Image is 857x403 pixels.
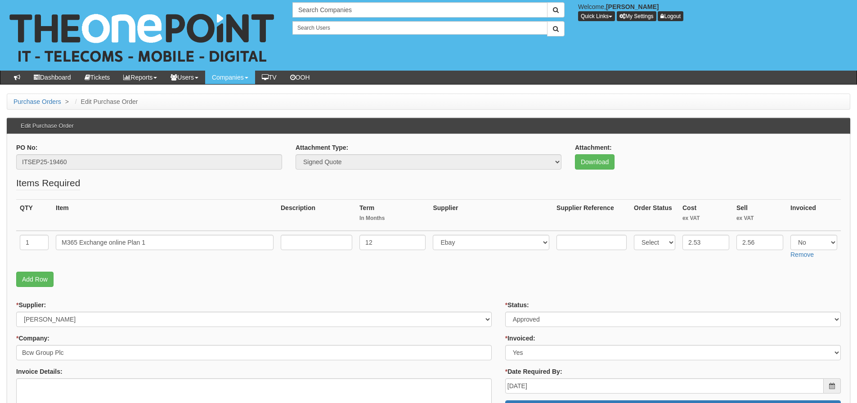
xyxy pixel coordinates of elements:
[63,98,71,105] span: >
[164,71,205,84] a: Users
[13,98,61,105] a: Purchase Orders
[356,199,429,231] th: Term
[73,97,138,106] li: Edit Purchase Order
[575,154,615,170] a: Download
[359,215,426,222] small: In Months
[790,251,814,258] a: Remove
[578,11,615,21] button: Quick Links
[16,176,80,190] legend: Items Required
[16,143,37,152] label: PO No:
[736,215,783,222] small: ex VAT
[78,71,117,84] a: Tickets
[606,3,659,10] b: [PERSON_NAME]
[505,367,562,376] label: Date Required By:
[205,71,255,84] a: Companies
[255,71,283,84] a: TV
[575,143,612,152] label: Attachment:
[682,215,729,222] small: ex VAT
[429,199,553,231] th: Supplier
[117,71,164,84] a: Reports
[296,143,348,152] label: Attachment Type:
[292,2,547,18] input: Search Companies
[617,11,656,21] a: My Settings
[277,199,356,231] th: Description
[16,199,52,231] th: QTY
[658,11,683,21] a: Logout
[16,334,49,343] label: Company:
[292,21,547,35] input: Search Users
[733,199,787,231] th: Sell
[16,300,46,309] label: Supplier:
[283,71,317,84] a: OOH
[505,300,529,309] label: Status:
[787,199,841,231] th: Invoiced
[679,199,733,231] th: Cost
[52,199,277,231] th: Item
[571,2,857,21] div: Welcome,
[630,199,679,231] th: Order Status
[27,71,78,84] a: Dashboard
[505,334,535,343] label: Invoiced:
[16,118,78,134] h3: Edit Purchase Order
[16,272,54,287] a: Add Row
[16,367,63,376] label: Invoice Details:
[553,199,630,231] th: Supplier Reference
